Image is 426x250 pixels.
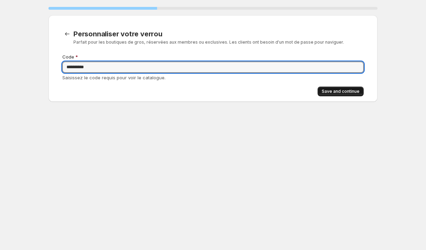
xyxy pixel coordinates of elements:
[62,29,72,39] button: CustomisationStep.backToTemplates
[73,30,162,38] span: Personnaliser votre verrou
[318,87,364,96] button: Save and continue
[73,39,351,45] p: Parfait pour les boutiques de gros, réservées aux membres ou exclusives. Les clients ont besoin d...
[62,75,166,80] span: Saisissez le code requis pour voir le catalogue.
[322,89,360,94] span: Save and continue
[62,54,74,60] span: Code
